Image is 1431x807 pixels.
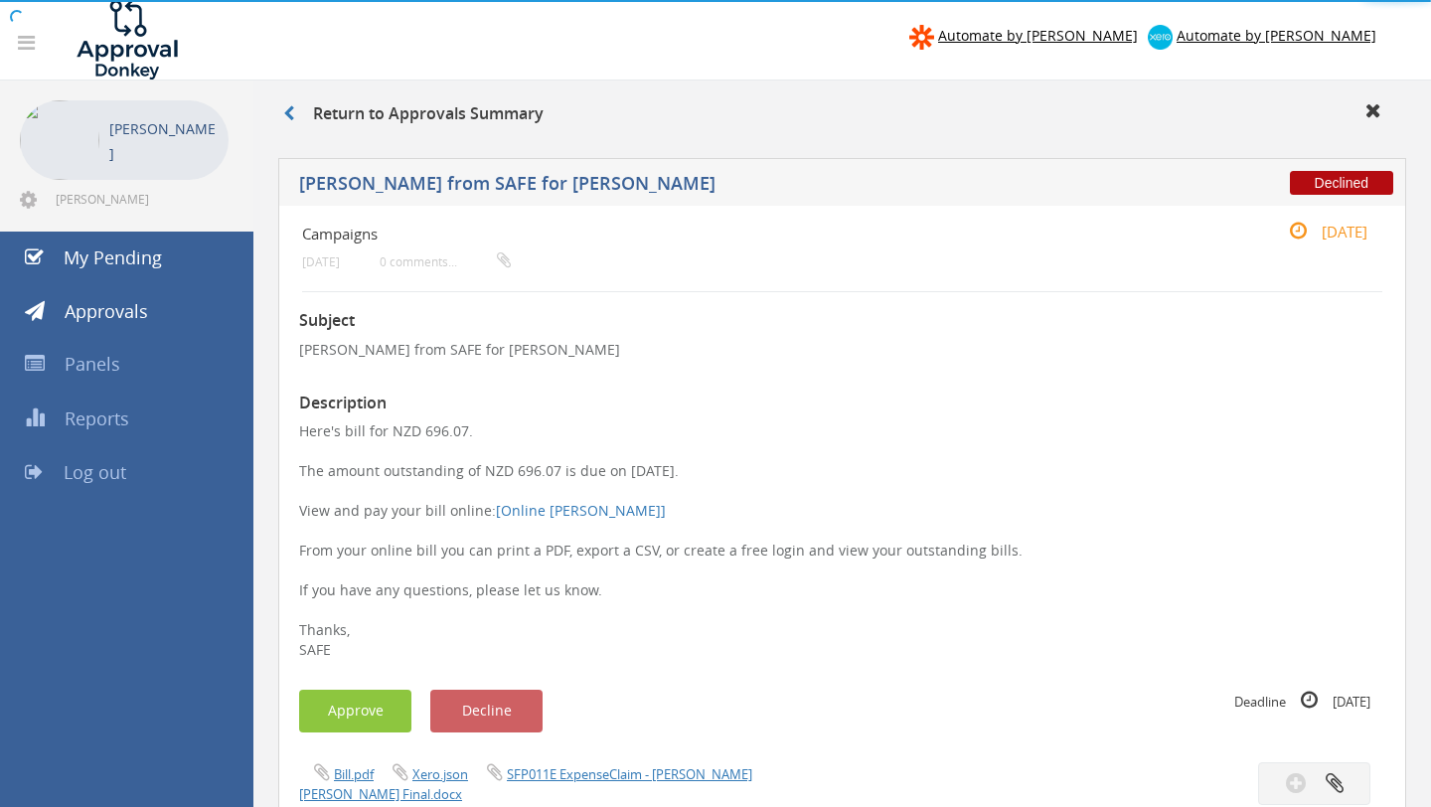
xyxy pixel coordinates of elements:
small: [DATE] [1268,221,1367,242]
img: xero-logo.png [1148,25,1173,50]
small: [DATE] [302,254,340,269]
span: [PERSON_NAME][EMAIL_ADDRESS][DOMAIN_NAME] [56,191,225,207]
span: My Pending [64,245,162,269]
img: zapier-logomark.png [909,25,934,50]
button: Approve [299,690,411,732]
h4: Campaigns [302,226,1202,242]
a: Xero.json [412,765,468,783]
span: Approvals [65,299,148,323]
span: Automate by [PERSON_NAME] [938,26,1138,45]
h3: Description [299,395,1385,412]
span: Declined [1290,171,1393,195]
h3: Subject [299,312,1385,330]
button: Decline [430,690,543,732]
a: SFP011E ExpenseClaim - [PERSON_NAME] [PERSON_NAME] Final.docx [299,765,752,803]
h5: [PERSON_NAME] from SAFE for [PERSON_NAME] [299,174,1063,199]
span: Automate by [PERSON_NAME] [1177,26,1376,45]
span: Panels [65,352,120,376]
h3: Return to Approvals Summary [283,105,544,123]
a: Bill.pdf [334,765,374,783]
span: Reports [65,406,129,430]
a: [Online [PERSON_NAME]] [496,501,666,520]
small: Deadline [DATE] [1234,690,1370,712]
p: [PERSON_NAME] [109,116,219,166]
small: 0 comments... [380,254,511,269]
p: [PERSON_NAME] from SAFE for [PERSON_NAME] [299,340,1385,360]
p: Here's bill for NZD 696.07. The amount outstanding of NZD 696.07 is due on [DATE]. View and pay y... [299,421,1385,660]
span: Log out [64,460,126,484]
